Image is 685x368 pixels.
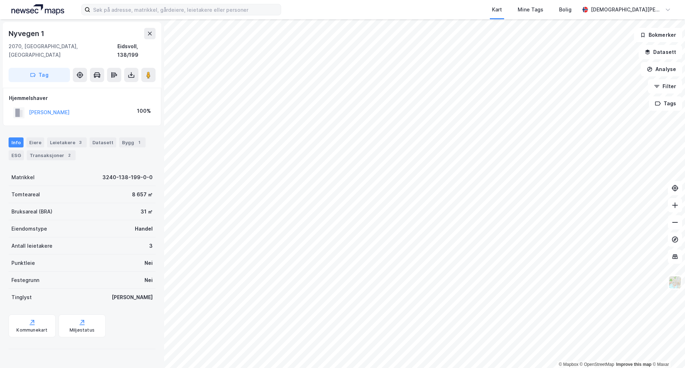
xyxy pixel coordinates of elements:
div: [DEMOGRAPHIC_DATA][PERSON_NAME] [591,5,662,14]
div: 3 [77,139,84,146]
div: 3 [149,242,153,250]
iframe: Chat Widget [649,334,685,368]
div: Miljøstatus [70,327,95,333]
a: Mapbox [559,362,578,367]
div: Datasett [90,137,116,147]
div: Nei [144,276,153,284]
a: Improve this map [616,362,651,367]
div: Tomteareal [11,190,40,199]
div: Bygg [119,137,146,147]
div: Punktleie [11,259,35,267]
div: Eiendomstype [11,225,47,233]
div: ESG [9,150,24,160]
div: Eidsvoll, 138/199 [117,42,156,59]
div: Leietakere [47,137,87,147]
div: 2070, [GEOGRAPHIC_DATA], [GEOGRAPHIC_DATA] [9,42,117,59]
div: 1 [136,139,143,146]
button: Tag [9,68,70,82]
div: Mine Tags [518,5,543,14]
div: Bruksareal (BRA) [11,207,52,216]
div: Nyvegen 1 [9,28,46,39]
div: Nei [144,259,153,267]
div: Info [9,137,24,147]
button: Bokmerker [634,28,682,42]
button: Analyse [641,62,682,76]
div: Tinglyst [11,293,32,302]
div: Bolig [559,5,572,14]
div: [PERSON_NAME] [112,293,153,302]
div: Kommunekart [16,327,47,333]
div: 31 ㎡ [141,207,153,216]
div: 2 [66,152,73,159]
div: Festegrunn [11,276,39,284]
div: 8 657 ㎡ [132,190,153,199]
img: logo.a4113a55bc3d86da70a041830d287a7e.svg [11,4,64,15]
div: 3240-138-199-0-0 [102,173,153,182]
input: Søk på adresse, matrikkel, gårdeiere, leietakere eller personer [90,4,281,15]
a: OpenStreetMap [580,362,614,367]
button: Filter [648,79,682,94]
button: Datasett [639,45,682,59]
div: Matrikkel [11,173,35,182]
div: Eiere [26,137,44,147]
div: Hjemmelshaver [9,94,155,102]
div: Transaksjoner [27,150,76,160]
div: Antall leietakere [11,242,52,250]
div: 100% [137,107,151,115]
button: Tags [649,96,682,111]
div: Kontrollprogram for chat [649,334,685,368]
div: Kart [492,5,502,14]
img: Z [668,276,682,289]
div: Handel [135,225,153,233]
